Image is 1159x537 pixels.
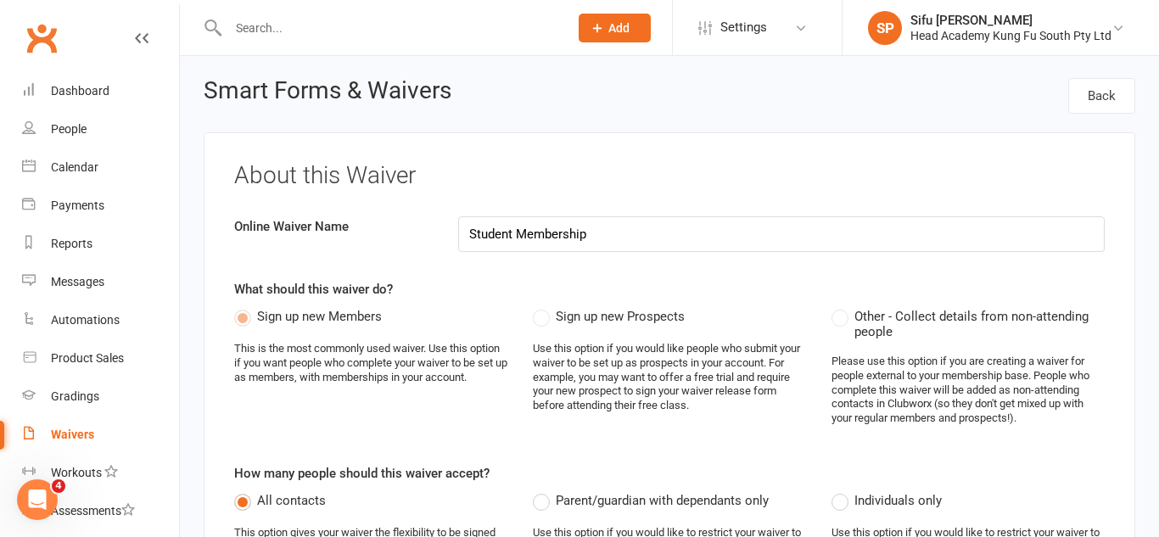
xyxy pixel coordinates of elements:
[831,355,1105,426] div: Please use this option if you are creating a waiver for people external to your membership base. ...
[556,306,685,324] span: Sign up new Prospects
[22,416,179,454] a: Waivers
[910,28,1111,43] div: Head Academy Kung Fu South Pty Ltd
[22,454,179,492] a: Workouts
[51,275,104,288] div: Messages
[22,378,179,416] a: Gradings
[51,160,98,174] div: Calendar
[910,13,1111,28] div: Sifu [PERSON_NAME]
[22,225,179,263] a: Reports
[223,16,557,40] input: Search...
[22,339,179,378] a: Product Sales
[204,78,451,109] h2: Smart Forms & Waivers
[608,21,630,35] span: Add
[51,84,109,98] div: Dashboard
[17,479,58,520] iframe: Intercom live chat
[51,237,92,250] div: Reports
[51,199,104,212] div: Payments
[234,279,393,299] label: What should this waiver do?
[221,216,445,237] label: Online Waiver Name
[20,17,63,59] a: Clubworx
[22,110,179,148] a: People
[51,122,87,136] div: People
[257,306,382,324] span: Sign up new Members
[22,148,179,187] a: Calendar
[854,306,1105,339] span: Other - Collect details from non-attending people
[22,187,179,225] a: Payments
[533,342,806,413] div: Use this option if you would like people who submit your waiver to be set up as prospects in your...
[51,313,120,327] div: Automations
[257,490,326,508] span: All contacts
[51,466,102,479] div: Workouts
[51,428,94,441] div: Waivers
[234,342,507,385] div: This is the most commonly used waiver. Use this option if you want people who complete your waive...
[51,389,99,403] div: Gradings
[720,8,767,47] span: Settings
[579,14,651,42] button: Add
[52,479,65,493] span: 4
[22,72,179,110] a: Dashboard
[234,163,1105,189] h3: About this Waiver
[868,11,902,45] div: SP
[22,492,179,530] a: Assessments
[556,490,769,508] span: Parent/guardian with dependants only
[22,263,179,301] a: Messages
[22,301,179,339] a: Automations
[51,351,124,365] div: Product Sales
[234,463,490,484] label: How many people should this waiver accept?
[51,504,135,517] div: Assessments
[1068,78,1135,114] a: Back
[854,490,942,508] span: Individuals only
